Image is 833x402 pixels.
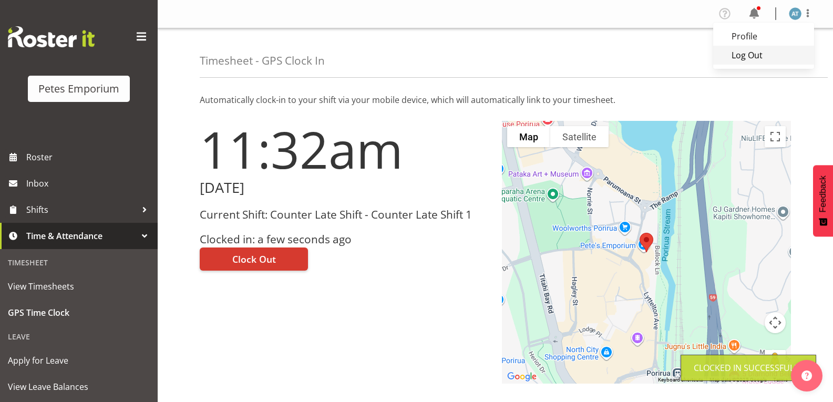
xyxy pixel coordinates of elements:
span: Feedback [818,176,828,212]
h2: [DATE] [200,180,489,196]
span: Time & Attendance [26,228,137,244]
h4: Timesheet - GPS Clock In [200,55,325,67]
div: Timesheet [3,252,155,273]
button: Keyboard shortcuts [658,376,703,384]
span: GPS Time Clock [8,305,150,321]
a: Log Out [713,46,814,65]
div: Petes Emporium [38,81,119,97]
span: Roster [26,149,152,165]
a: View Leave Balances [3,374,155,400]
a: Open this area in Google Maps (opens a new window) [505,370,539,384]
a: GPS Time Clock [3,300,155,326]
span: Clock Out [232,252,276,266]
button: Show satellite imagery [550,126,609,147]
button: Map camera controls [765,312,786,333]
button: Show street map [507,126,550,147]
h1: 11:32am [200,121,489,178]
span: View Leave Balances [8,379,150,395]
img: alex-micheal-taniwha5364.jpg [789,7,801,20]
h3: Clocked in: a few seconds ago [200,233,489,245]
h3: Current Shift: Counter Late Shift - Counter Late Shift 1 [200,209,489,221]
a: Apply for Leave [3,347,155,374]
a: View Timesheets [3,273,155,300]
img: help-xxl-2.png [801,370,812,381]
button: Feedback - Show survey [813,165,833,236]
span: Inbox [26,176,152,191]
button: Clock Out [200,248,308,271]
a: Profile [713,27,814,46]
div: Clocked in Successfully [694,362,803,374]
p: Automatically clock-in to your shift via your mobile device, which will automatically link to you... [200,94,791,106]
button: Toggle fullscreen view [765,126,786,147]
div: Leave [3,326,155,347]
span: Shifts [26,202,137,218]
button: Drag Pegman onto the map to open Street View [765,350,786,371]
img: Google [505,370,539,384]
span: Apply for Leave [8,353,150,368]
span: View Timesheets [8,279,150,294]
img: Rosterit website logo [8,26,95,47]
